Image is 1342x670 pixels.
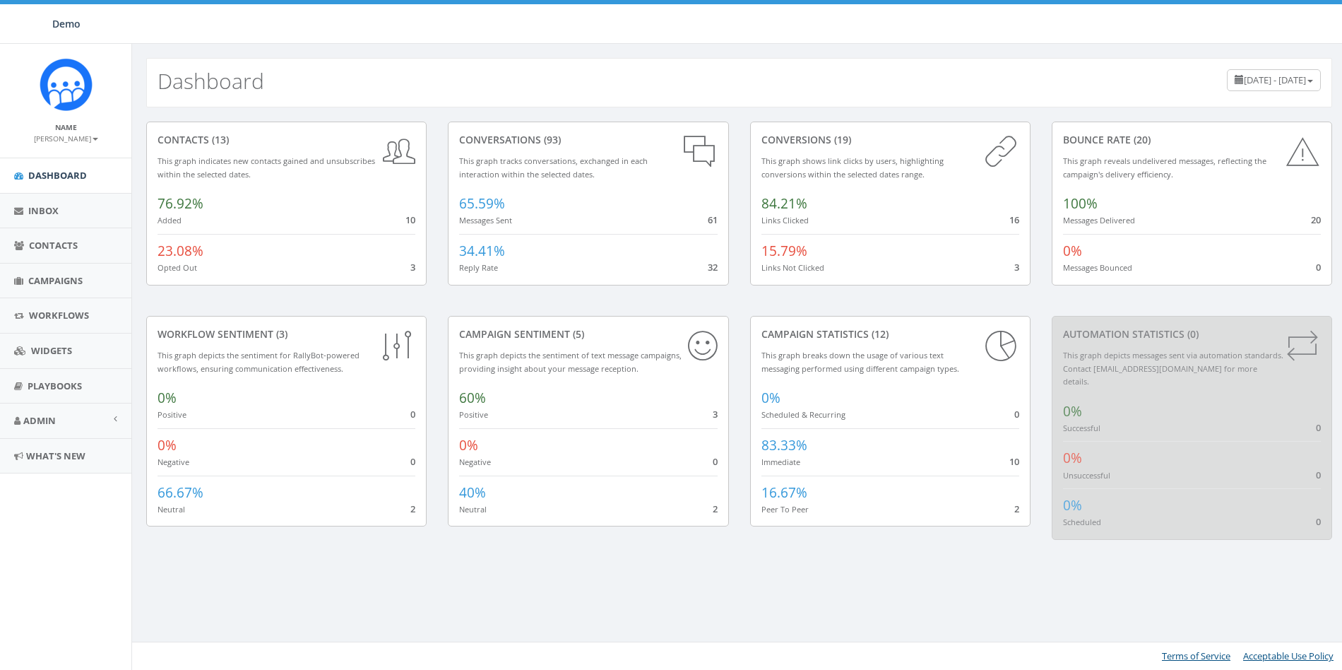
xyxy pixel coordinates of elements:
span: 65.59% [459,194,505,213]
span: 32 [708,261,718,274]
span: 10 [1009,455,1019,468]
small: Peer To Peer [761,504,809,515]
div: Campaign Sentiment [459,327,717,341]
span: Inbox [28,204,59,217]
div: Campaign Statistics [761,327,1019,341]
span: 10 [405,213,415,226]
small: Links Not Clicked [761,262,824,273]
small: Added [158,215,182,225]
small: This graph depicts the sentiment for RallyBot-powered workflows, ensuring communication effective... [158,350,360,374]
small: This graph breaks down the usage of various text messaging performed using different campaign types. [761,350,959,374]
h2: Dashboard [158,69,264,93]
small: This graph tracks conversations, exchanged in each interaction within the selected dates. [459,155,648,180]
span: 3 [713,408,718,421]
small: Negative [459,457,491,467]
span: 40% [459,483,486,502]
span: (19) [831,133,851,146]
small: Messages Bounced [1063,262,1132,273]
a: Terms of Service [1162,650,1230,662]
small: This graph shows link clicks by users, highlighting conversions within the selected dates range. [761,155,944,180]
small: Messages Sent [459,215,512,225]
span: 0% [1063,449,1082,467]
span: (12) [869,327,889,341]
span: 83.33% [761,436,807,454]
span: [DATE] - [DATE] [1244,74,1306,86]
span: Widgets [31,344,72,357]
a: [PERSON_NAME] [34,131,98,144]
small: Unsuccessful [1063,470,1110,481]
span: What's New [26,449,85,462]
span: 23.08% [158,242,203,260]
span: 0 [713,455,718,468]
div: conversions [761,133,1019,147]
span: 76.92% [158,194,203,213]
span: 34.41% [459,242,505,260]
small: Reply Rate [459,262,498,273]
small: Neutral [158,504,185,515]
span: (5) [570,327,584,341]
span: 20 [1311,213,1321,226]
small: This graph reveals undelivered messages, reflecting the campaign's delivery efficiency. [1063,155,1266,180]
span: 2 [410,502,415,515]
span: 0 [410,455,415,468]
span: Campaigns [28,274,83,287]
span: 0 [1316,469,1321,481]
span: 2 [1014,502,1019,515]
div: contacts [158,133,415,147]
span: 0% [158,436,177,454]
span: 0% [761,389,780,407]
span: 0 [410,408,415,421]
span: 0% [459,436,478,454]
span: 0 [1014,408,1019,421]
span: 61 [708,213,718,226]
span: 0 [1316,261,1321,274]
span: 0 [1316,421,1321,434]
span: 0 [1316,515,1321,528]
span: Workflows [29,309,89,322]
span: Admin [23,414,56,427]
small: Messages Delivered [1063,215,1135,225]
small: Immediate [761,457,800,467]
span: 0% [158,389,177,407]
span: (20) [1131,133,1151,146]
span: Demo [52,17,81,30]
div: conversations [459,133,717,147]
span: 0% [1063,402,1082,421]
small: Opted Out [158,262,197,273]
span: 3 [1014,261,1019,274]
small: This graph depicts messages sent via automation standards. Contact [EMAIL_ADDRESS][DOMAIN_NAME] f... [1063,350,1283,387]
span: 84.21% [761,194,807,213]
span: Contacts [29,239,78,252]
span: 0% [1063,242,1082,260]
small: Scheduled [1063,517,1101,527]
span: 2 [713,502,718,515]
small: This graph indicates new contacts gained and unsubscribes within the selected dates. [158,155,375,180]
div: Automation Statistics [1063,327,1321,341]
span: 60% [459,389,486,407]
span: 16 [1009,213,1019,226]
span: 3 [410,261,415,274]
small: This graph depicts the sentiment of text message campaigns, providing insight about your message ... [459,350,682,374]
small: Links Clicked [761,215,809,225]
small: [PERSON_NAME] [34,134,98,143]
span: (0) [1184,327,1199,341]
span: Dashboard [28,169,87,182]
span: (3) [273,327,287,341]
small: Positive [459,409,488,420]
small: Name [55,122,77,132]
span: 66.67% [158,483,203,502]
span: 16.67% [761,483,807,502]
span: (13) [209,133,229,146]
span: Playbooks [28,380,82,392]
small: Positive [158,409,186,420]
small: Scheduled & Recurring [761,409,845,420]
small: Successful [1063,423,1100,433]
span: 0% [1063,496,1082,515]
img: Icon_1.png [40,58,93,111]
span: 15.79% [761,242,807,260]
div: Bounce Rate [1063,133,1321,147]
span: (93) [541,133,561,146]
a: Acceptable Use Policy [1243,650,1334,662]
div: Workflow Sentiment [158,327,415,341]
small: Neutral [459,504,487,515]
